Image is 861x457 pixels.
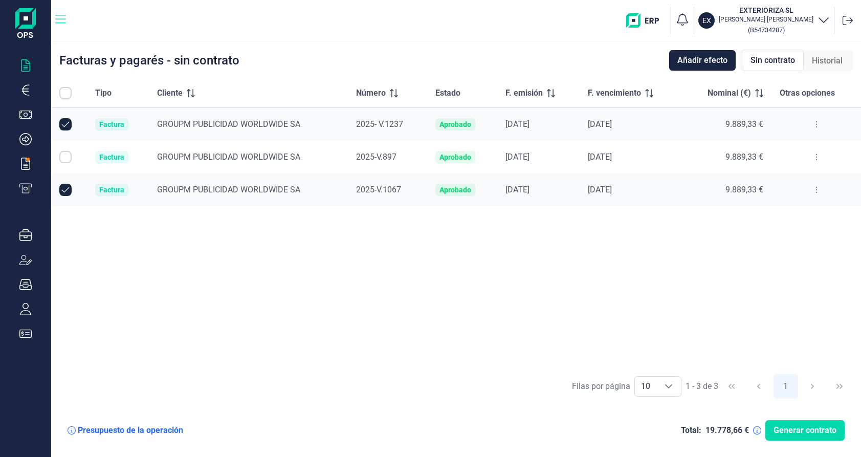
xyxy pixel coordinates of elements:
[99,120,124,128] div: Factura
[59,118,72,130] div: Row Unselected null
[59,87,72,99] div: All items unselected
[157,185,300,194] span: GROUPM PUBLICIDAD WORLDWIDE SA
[99,153,124,161] div: Factura
[439,120,471,128] div: Aprobado
[827,374,852,399] button: Last Page
[742,50,804,71] div: Sin contrato
[774,374,798,399] button: Page 1
[635,377,656,396] span: 10
[356,152,396,162] span: 2025-V.897
[157,87,183,99] span: Cliente
[505,152,571,162] div: [DATE]
[780,87,835,99] span: Otras opciones
[356,87,386,99] span: Número
[725,119,763,129] span: 9.889,33 €
[356,185,401,194] span: 2025-V.1067
[705,425,749,436] div: 19.778,66 €
[698,5,830,36] button: EXEXTERIORIZA SL[PERSON_NAME] [PERSON_NAME](B54734207)
[15,8,36,41] img: Logo de aplicación
[626,13,667,28] img: erp
[99,186,124,194] div: Factura
[588,87,641,99] span: F. vencimiento
[719,15,813,24] p: [PERSON_NAME] [PERSON_NAME]
[774,424,836,437] span: Generar contrato
[572,380,630,393] div: Filas por página
[59,151,72,163] div: Row Selected null
[725,185,763,194] span: 9.889,33 €
[725,152,763,162] span: 9.889,33 €
[719,5,813,15] h3: EXTERIORIZA SL
[677,54,727,67] span: Añadir efecto
[800,374,825,399] button: Next Page
[812,55,843,67] span: Historial
[588,119,674,129] div: [DATE]
[356,119,403,129] span: 2025- V.1237
[719,374,744,399] button: First Page
[669,50,736,71] button: Añadir efecto
[435,87,460,99] span: Estado
[505,185,571,195] div: [DATE]
[686,382,718,390] span: 1 - 3 de 3
[681,425,701,436] div: Total:
[59,184,72,196] div: Row Unselected null
[439,186,471,194] div: Aprobado
[157,152,300,162] span: GROUPM PUBLICIDAD WORLDWIDE SA
[157,119,300,129] span: GROUPM PUBLICIDAD WORLDWIDE SA
[748,26,785,34] small: Copiar cif
[505,119,571,129] div: [DATE]
[708,87,751,99] span: Nominal (€)
[804,51,851,71] div: Historial
[59,54,239,67] div: Facturas y pagarés - sin contrato
[505,87,543,99] span: F. emisión
[588,152,674,162] div: [DATE]
[656,377,681,396] div: Choose
[439,153,471,161] div: Aprobado
[750,54,795,67] span: Sin contrato
[765,420,845,441] button: Generar contrato
[95,87,112,99] span: Tipo
[588,185,674,195] div: [DATE]
[746,374,771,399] button: Previous Page
[702,15,711,26] p: EX
[78,425,183,436] div: Presupuesto de la operación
